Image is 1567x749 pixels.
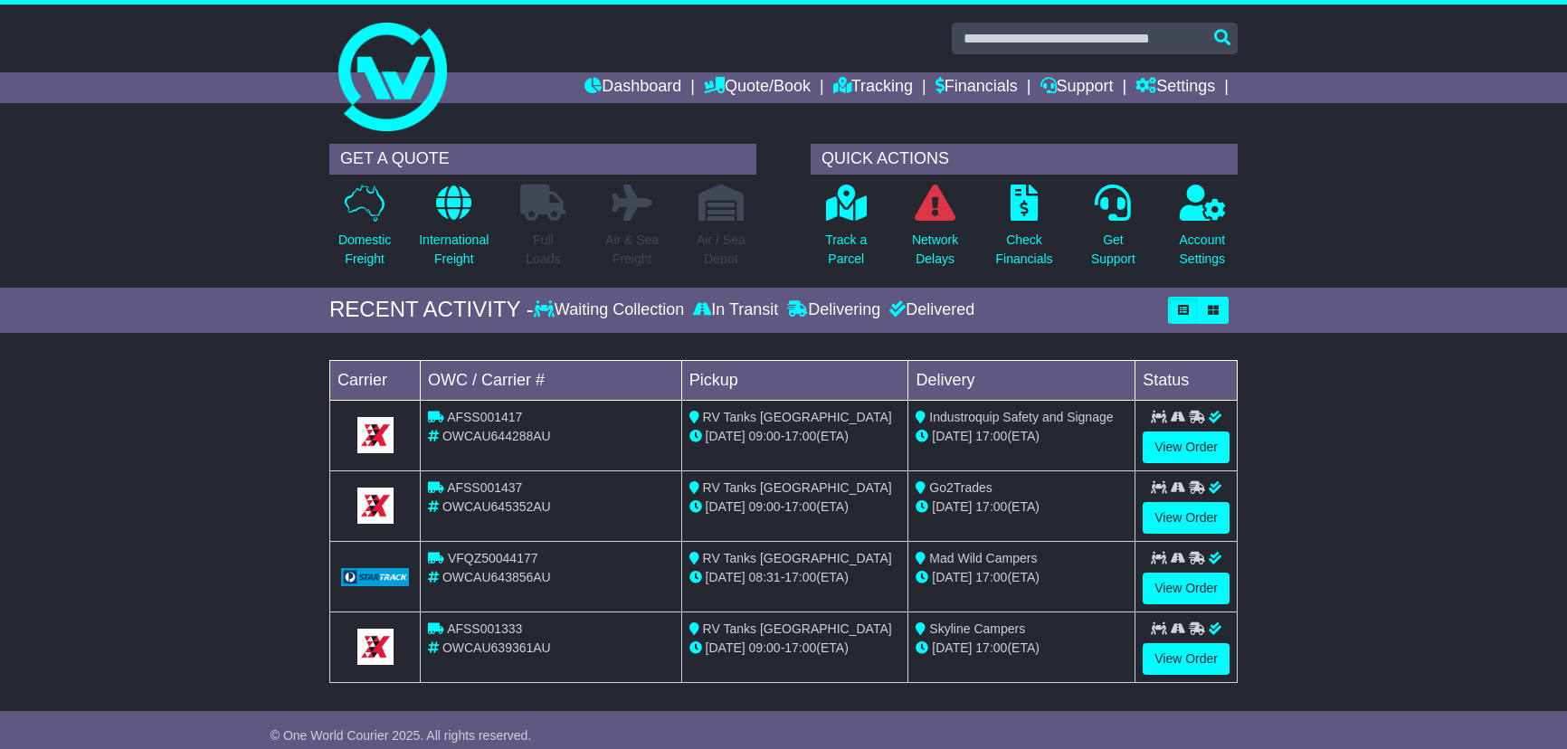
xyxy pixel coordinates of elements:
span: Skyline Campers [929,621,1025,636]
a: GetSupport [1090,184,1136,279]
div: (ETA) [916,427,1127,446]
td: Carrier [330,360,421,400]
td: Status [1135,360,1238,400]
div: In Transit [689,300,783,320]
a: CheckFinancials [995,184,1054,279]
span: 17:00 [975,640,1007,655]
span: [DATE] [932,570,972,584]
span: 17:00 [784,499,816,514]
div: (ETA) [916,568,1127,587]
span: RV Tanks [GEOGRAPHIC_DATA] [703,410,892,424]
p: Full Loads [520,231,565,269]
p: Air / Sea Depot [697,231,746,269]
div: GET A QUOTE [329,144,756,175]
a: View Order [1143,573,1230,604]
span: 17:00 [975,429,1007,443]
div: - (ETA) [689,427,901,446]
span: [DATE] [706,640,746,655]
p: Network Delays [912,231,958,269]
a: AccountSettings [1179,184,1227,279]
a: NetworkDelays [911,184,959,279]
td: OWC / Carrier # [421,360,682,400]
p: Get Support [1091,231,1135,269]
span: OWCAU639361AU [442,640,551,655]
span: OWCAU644288AU [442,429,551,443]
a: View Order [1143,502,1230,534]
div: - (ETA) [689,498,901,517]
span: 08:31 [749,570,781,584]
span: [DATE] [706,499,746,514]
span: AFSS001417 [447,410,522,424]
p: Domestic Freight [338,231,391,269]
span: AFSS001437 [447,480,522,495]
span: [DATE] [706,570,746,584]
span: 09:00 [749,640,781,655]
span: [DATE] [932,429,972,443]
div: Waiting Collection [534,300,689,320]
a: Financials [935,72,1018,103]
a: Dashboard [584,72,681,103]
div: QUICK ACTIONS [811,144,1238,175]
p: Air & Sea Freight [605,231,659,269]
span: OWCAU645352AU [442,499,551,514]
span: Industroquip Safety and Signage [929,410,1113,424]
a: Settings [1135,72,1215,103]
a: DomesticFreight [337,184,392,279]
span: RV Tanks [GEOGRAPHIC_DATA] [703,480,892,495]
div: Delivering [783,300,885,320]
div: (ETA) [916,639,1127,658]
img: GetCarrierServiceLogo [357,488,394,524]
span: 17:00 [784,570,816,584]
a: Support [1040,72,1114,103]
a: Tracking [833,72,913,103]
span: © One World Courier 2025. All rights reserved. [271,728,532,743]
span: 09:00 [749,499,781,514]
span: [DATE] [706,429,746,443]
a: View Order [1143,643,1230,675]
span: 17:00 [784,429,816,443]
span: OWCAU643856AU [442,570,551,584]
div: RECENT ACTIVITY - [329,297,534,323]
a: View Order [1143,431,1230,463]
td: Pickup [681,360,908,400]
span: 17:00 [784,640,816,655]
span: RV Tanks [GEOGRAPHIC_DATA] [703,551,892,565]
td: Delivery [908,360,1135,400]
span: Mad Wild Campers [929,551,1037,565]
div: (ETA) [916,498,1127,517]
div: - (ETA) [689,568,901,587]
p: International Freight [419,231,489,269]
a: InternationalFreight [418,184,489,279]
span: Go2Trades [929,480,992,495]
div: Delivered [885,300,974,320]
span: VFQZ50044177 [448,551,538,565]
span: [DATE] [932,640,972,655]
img: GetCarrierServiceLogo [357,629,394,665]
div: FROM OUR SUPPORT [329,720,1238,746]
span: AFSS001333 [447,621,522,636]
span: 17:00 [975,499,1007,514]
img: GetCarrierServiceLogo [341,568,409,586]
img: GetCarrierServiceLogo [357,417,394,453]
div: - (ETA) [689,639,901,658]
span: 09:00 [749,429,781,443]
span: 17:00 [975,570,1007,584]
span: [DATE] [932,499,972,514]
a: Quote/Book [704,72,811,103]
p: Check Financials [996,231,1053,269]
p: Track a Parcel [825,231,867,269]
span: RV Tanks [GEOGRAPHIC_DATA] [703,621,892,636]
p: Account Settings [1180,231,1226,269]
a: Track aParcel [824,184,868,279]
